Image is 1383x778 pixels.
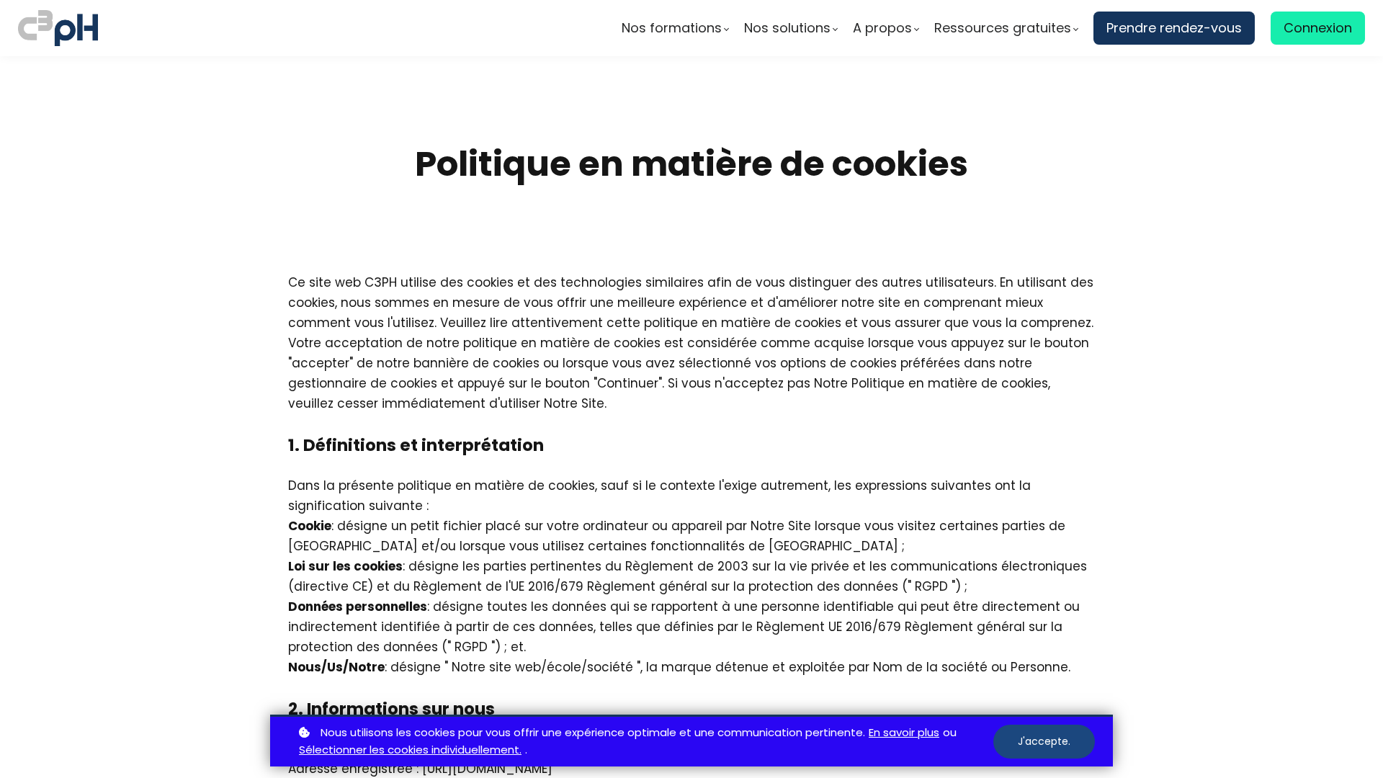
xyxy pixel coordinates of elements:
b: Loi sur les cookies [288,558,403,575]
h3: 2. Informations sur nous [288,697,1095,720]
div: : désigne les parties pertinentes du Règlement de 2003 sur la vie privée et les communications él... [288,556,1095,596]
h1: Politique en matière de cookies [288,143,1095,186]
span: Prendre rendez-vous [1106,17,1242,39]
a: Sélectionner les cookies individuellement. [299,741,522,759]
span: A propos [853,17,912,39]
b: Cookie [288,517,331,535]
span: Connexion [1284,17,1352,39]
img: logo C3PH [18,7,98,49]
button: J'accepte. [993,725,1095,759]
a: Prendre rendez-vous [1093,12,1255,45]
span: Nous utilisons les cookies pour vous offrir une expérience optimale et une communication pertinente. [321,724,865,742]
h3: 1. Définitions et interprétation [288,434,1095,457]
span: Nos solutions [744,17,831,39]
p: ou . [295,724,993,760]
div: : désigne " Notre site web/école/société ", la marque détenue et exploitée par Nom de la société ... [288,657,1095,677]
b: Nous/Us/Notre [288,658,385,676]
a: Connexion [1271,12,1365,45]
span: Nos formations [622,17,722,39]
div: Ce site web C3PH utilise des cookies et des technologies similaires afin de vous distinguer des a... [288,272,1095,413]
div: Dans la présente politique en matière de cookies, sauf si le contexte l'exige autrement, les expr... [288,475,1095,677]
div: : désigne un petit fichier placé sur votre ordinateur ou appareil par Notre Site lorsque vous vis... [288,516,1095,556]
b: Données personnelles [288,598,427,615]
div: : désigne toutes les données qui se rapportent à une personne identifiable qui peut être directem... [288,596,1095,657]
a: En savoir plus [869,724,939,742]
span: Ressources gratuites [934,17,1071,39]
